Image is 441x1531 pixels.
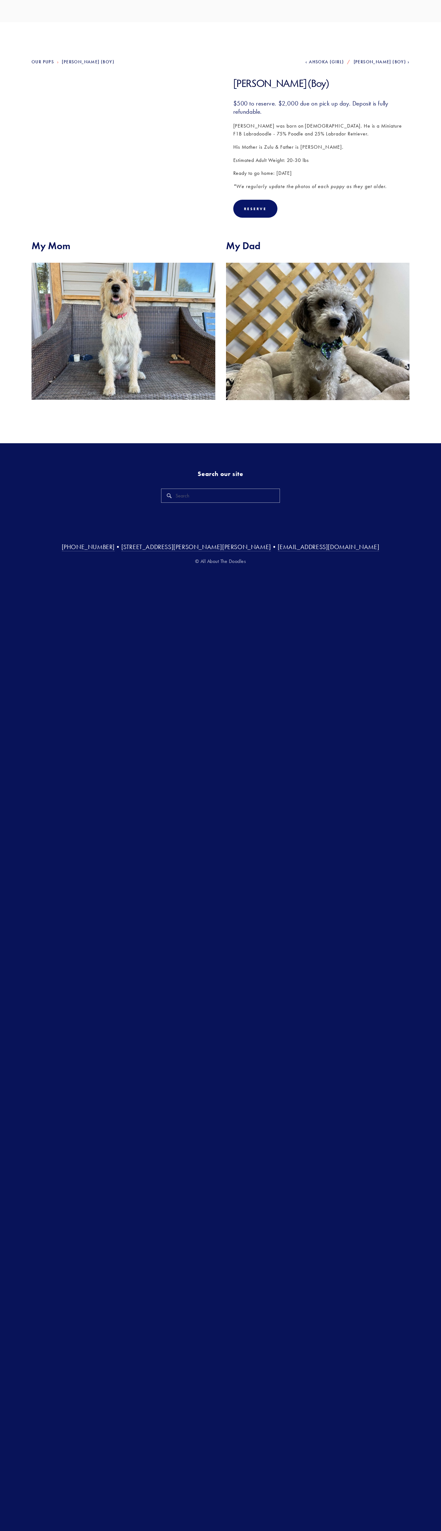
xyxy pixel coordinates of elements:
input: Search [161,489,280,503]
h2: My Mom [32,240,215,252]
a: YouTube [230,521,239,530]
h1: [PERSON_NAME] (Boy) [233,77,410,90]
h3: $500 to reserve. $2,000 due on pick up day. Deposit is fully refundable. [233,99,410,116]
p: Ready to go home: [DATE] [233,169,410,177]
a: Facebook [202,521,211,530]
a: [PERSON_NAME] (Boy) [354,59,409,65]
a: Our Pups [32,59,54,65]
p: His Mother is Zulu & Father is [PERSON_NAME]. [233,143,410,151]
span: [PERSON_NAME] (Boy) [354,59,406,65]
div: Reserve [233,200,277,218]
p: Estimated Adult Weight: 20-30 lbs [233,156,410,164]
a: Ahsoka (Girl) [305,59,344,65]
a: [PERSON_NAME] (Boy) [62,59,114,65]
strong: Search our site [198,470,243,478]
h3: • • [32,543,409,551]
div: Reserve [244,206,267,211]
p: [PERSON_NAME] was born on [DEMOGRAPHIC_DATA]. He is a Miniature F1B Labradoodle - 75% Poodle and ... [233,122,410,138]
a: [PHONE_NUMBER] [62,543,115,551]
a: [STREET_ADDRESS][PERSON_NAME][PERSON_NAME] [121,543,271,551]
a: Instagram [216,521,225,530]
a: [EMAIL_ADDRESS][DOMAIN_NAME] [278,543,380,551]
em: *We regularly update the photos of each puppy as they get older. [233,183,387,189]
h2: My Dad [226,240,410,252]
span: Ahsoka (Girl) [309,59,344,65]
p: © All About The Doodles [32,557,409,565]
